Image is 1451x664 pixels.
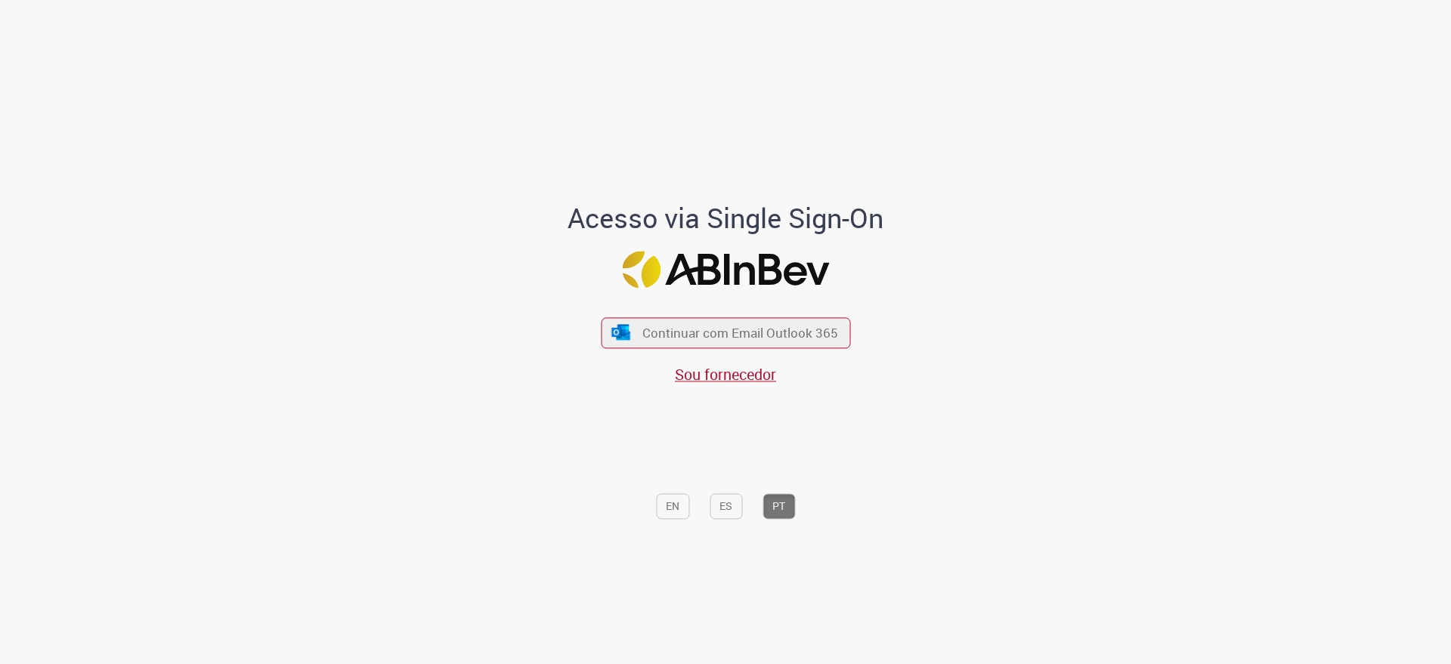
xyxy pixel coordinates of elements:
button: ícone Azure/Microsoft 360 Continuar com Email Outlook 365 [601,317,850,348]
img: Logo ABInBev [622,251,829,288]
h1: Acesso via Single Sign-On [516,203,936,233]
button: EN [656,493,689,519]
span: Continuar com Email Outlook 365 [642,324,838,341]
button: ES [710,493,742,519]
button: PT [763,493,795,519]
a: Sou fornecedor [675,364,776,385]
img: ícone Azure/Microsoft 360 [611,325,632,341]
